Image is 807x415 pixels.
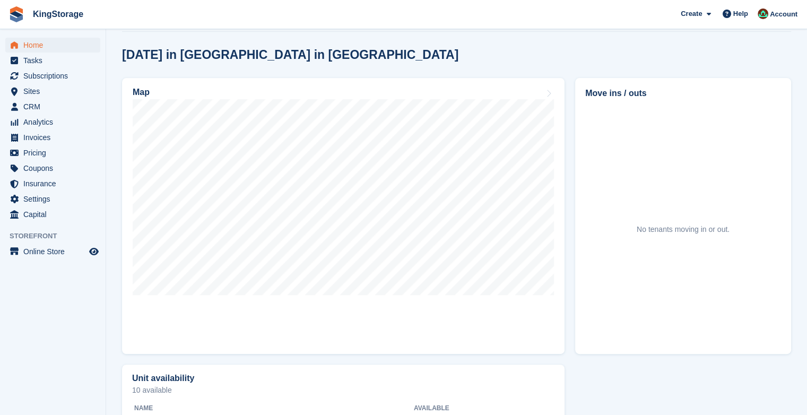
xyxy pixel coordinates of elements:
[5,53,100,68] a: menu
[10,231,106,241] span: Storefront
[5,38,100,53] a: menu
[23,161,87,176] span: Coupons
[23,130,87,145] span: Invoices
[758,8,768,19] img: John King
[5,207,100,222] a: menu
[5,176,100,191] a: menu
[88,245,100,258] a: Preview store
[132,386,554,394] p: 10 available
[23,115,87,129] span: Analytics
[23,38,87,53] span: Home
[133,88,150,97] h2: Map
[5,192,100,206] a: menu
[5,99,100,114] a: menu
[5,145,100,160] a: menu
[5,68,100,83] a: menu
[23,68,87,83] span: Subscriptions
[5,130,100,145] a: menu
[23,53,87,68] span: Tasks
[23,207,87,222] span: Capital
[132,374,194,383] h2: Unit availability
[5,161,100,176] a: menu
[23,145,87,160] span: Pricing
[5,244,100,259] a: menu
[23,192,87,206] span: Settings
[733,8,748,19] span: Help
[5,84,100,99] a: menu
[637,224,730,235] div: No tenants moving in or out.
[5,115,100,129] a: menu
[122,48,458,62] h2: [DATE] in [GEOGRAPHIC_DATA] in [GEOGRAPHIC_DATA]
[23,84,87,99] span: Sites
[585,87,781,100] h2: Move ins / outs
[681,8,702,19] span: Create
[23,176,87,191] span: Insurance
[23,99,87,114] span: CRM
[8,6,24,22] img: stora-icon-8386f47178a22dfd0bd8f6a31ec36ba5ce8667c1dd55bd0f319d3a0aa187defe.svg
[122,78,565,354] a: Map
[770,9,797,20] span: Account
[29,5,88,23] a: KingStorage
[23,244,87,259] span: Online Store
